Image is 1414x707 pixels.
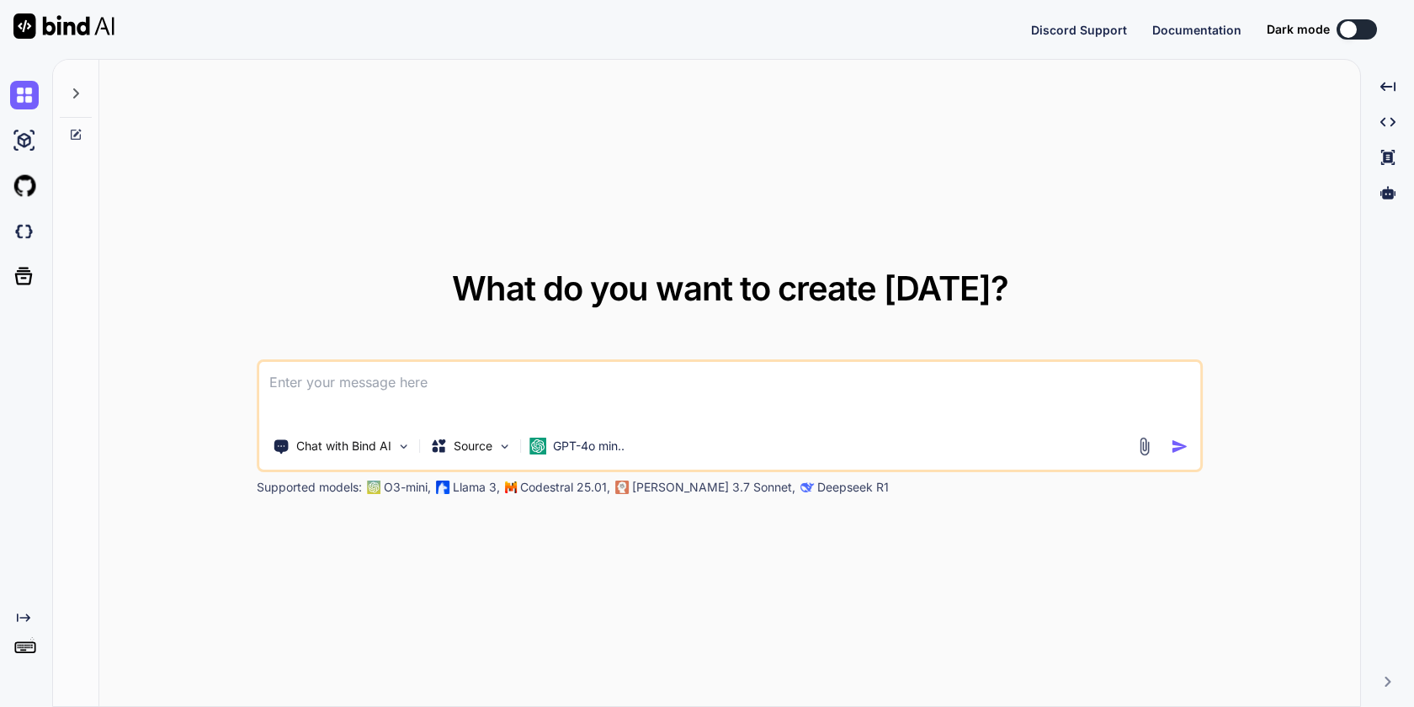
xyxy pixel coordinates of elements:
[13,13,114,39] img: Bind AI
[800,481,814,494] img: claude
[454,438,492,454] p: Source
[257,479,362,496] p: Supported models:
[1135,437,1154,456] img: attachment
[615,481,629,494] img: claude
[296,438,391,454] p: Chat with Bind AI
[505,481,517,493] img: Mistral-AI
[10,126,39,155] img: ai-studio
[453,479,500,496] p: Llama 3,
[436,481,449,494] img: Llama2
[384,479,431,496] p: O3-mini,
[10,81,39,109] img: chat
[452,268,1008,309] span: What do you want to create [DATE]?
[1031,21,1127,39] button: Discord Support
[10,217,39,246] img: darkCloudIdeIcon
[497,439,512,454] img: Pick Models
[553,438,625,454] p: GPT-4o min..
[1031,23,1127,37] span: Discord Support
[10,172,39,200] img: githubLight
[1171,438,1188,455] img: icon
[529,438,546,454] img: GPT-4o mini
[1152,21,1241,39] button: Documentation
[367,481,380,494] img: GPT-4
[396,439,411,454] img: Pick Tools
[520,479,610,496] p: Codestral 25.01,
[1152,23,1241,37] span: Documentation
[1267,21,1330,38] span: Dark mode
[817,479,889,496] p: Deepseek R1
[632,479,795,496] p: [PERSON_NAME] 3.7 Sonnet,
